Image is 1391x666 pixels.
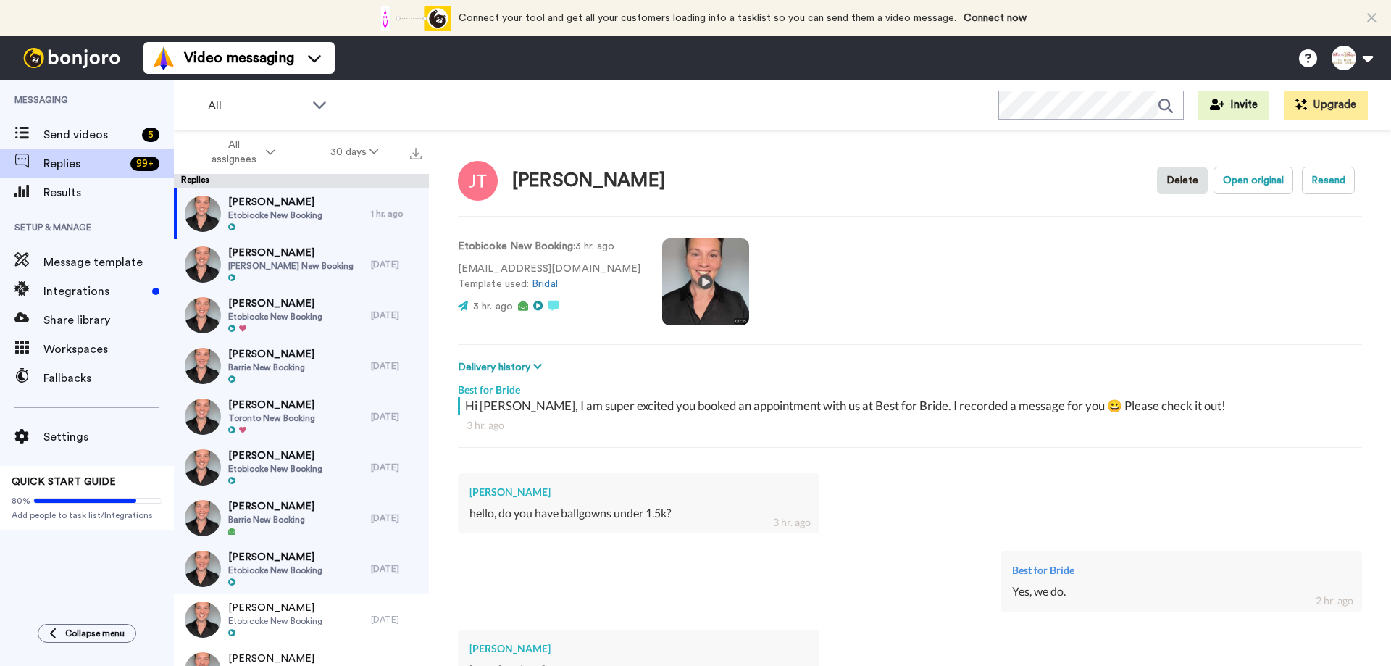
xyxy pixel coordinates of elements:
span: Video messaging [184,48,294,68]
span: QUICK START GUIDE [12,477,116,487]
span: Barrie New Booking [228,362,314,373]
img: 0d322bcd-e2d2-4612-b70c-9646658d9d9a-thumb.jpg [185,500,221,536]
button: Invite [1198,91,1269,120]
a: [PERSON_NAME]Barrie New Booking[DATE] [174,341,429,391]
img: 9a7865db-0038-47f0-a783-8f8a193ffddc-thumb.jpg [185,449,221,486]
img: 79e81abd-d6cd-47dd-97d1-b0eff9858f25-thumb.jpg [185,602,221,638]
span: Integrations [43,283,146,300]
img: bj-logo-header-white.svg [17,48,126,68]
button: 30 days [303,139,406,165]
div: [DATE] [371,259,422,270]
div: Replies [174,174,429,188]
span: Etobicoke New Booking [228,565,322,576]
span: Settings [43,428,174,446]
img: vm-color.svg [152,46,175,70]
button: Delete [1157,167,1208,194]
button: All assignees [177,132,303,172]
span: [PERSON_NAME] [228,398,315,412]
div: 5 [142,128,159,142]
span: Fallbacks [43,370,174,387]
button: Collapse menu [38,624,136,643]
span: [PERSON_NAME] [228,195,322,209]
div: [DATE] [371,309,422,321]
div: [DATE] [371,360,422,372]
span: Etobicoke New Booking [228,311,322,322]
img: 8a1051ef-e1f3-473a-a784-a8a198b0a1cd-thumb.jpg [185,551,221,587]
span: [PERSON_NAME] [228,652,322,666]
div: [DATE] [371,512,422,524]
span: [PERSON_NAME] [228,499,314,514]
span: All [208,97,305,115]
div: [DATE] [371,563,422,575]
div: Yes, we do. [1012,583,1350,600]
button: Delivery history [458,359,546,375]
img: 7e62bfcd-fc44-4e71-bb7a-81b1f8c116d2-thumb.jpg [185,246,221,283]
a: [PERSON_NAME][PERSON_NAME] New Booking[DATE] [174,239,429,290]
div: 99 + [130,157,159,171]
a: [PERSON_NAME]Etobicoke New Booking[DATE] [174,290,429,341]
img: Image of Jenna Thorpe [458,161,498,201]
div: 3 hr. ago [467,418,1353,433]
div: 3 hr. ago [773,515,811,530]
span: Collapse menu [65,628,125,639]
div: hello, do you have ballgowns under 1.5k? [469,505,808,522]
button: Resend [1302,167,1355,194]
span: Toronto New Booking [228,412,315,424]
p: : 3 hr. ago [458,239,640,254]
span: Share library [43,312,174,329]
span: Connect your tool and get all your customers loading into a tasklist so you can send them a video... [459,13,956,23]
a: [PERSON_NAME]Barrie New Booking[DATE] [174,493,429,544]
div: Hi [PERSON_NAME], I am super excited you booked an appointment with us at Best for Bride. I recor... [465,397,1358,415]
div: [DATE] [371,614,422,625]
span: Barrie New Booking [228,514,314,525]
span: Etobicoke New Booking [228,209,322,221]
button: Open original [1214,167,1293,194]
a: [PERSON_NAME]Etobicoke New Booking[DATE] [174,544,429,594]
div: [PERSON_NAME] [469,485,808,499]
a: Bridal [532,279,557,289]
a: [PERSON_NAME]Etobicoke New Booking[DATE] [174,442,429,493]
span: 80% [12,495,30,507]
span: [PERSON_NAME] [228,347,314,362]
span: [PERSON_NAME] [228,550,322,565]
div: [DATE] [371,411,422,423]
span: Replies [43,155,125,172]
div: Best for Bride [458,375,1362,397]
button: Export all results that match these filters now. [406,141,426,163]
a: [PERSON_NAME]Toronto New Booking[DATE] [174,391,429,442]
span: [PERSON_NAME] [228,601,322,615]
div: [PERSON_NAME] [469,641,808,656]
span: [PERSON_NAME] [228,449,322,463]
span: All assignees [204,138,263,167]
div: Best for Bride [1012,563,1350,578]
img: e9b3ce96-1693-496e-828f-109a94c20d5c-thumb.jpg [185,348,221,384]
a: [PERSON_NAME]Etobicoke New Booking1 hr. ago [174,188,429,239]
span: Results [43,184,174,201]
div: [PERSON_NAME] [512,170,666,191]
img: f4e70438-8d6e-4a84-b211-887d6acfb843-thumb.jpg [185,399,221,435]
img: export.svg [410,148,422,159]
a: Connect now [964,13,1027,23]
span: Etobicoke New Booking [228,615,322,627]
img: b16b2559-be6a-4022-b263-6e3e39f3438e-thumb.jpg [185,196,221,232]
img: 3a8b897e-b291-4b11-8b74-09940450cbe0-thumb.jpg [185,297,221,333]
div: [DATE] [371,462,422,473]
span: Etobicoke New Booking [228,463,322,475]
span: Workspaces [43,341,174,358]
strong: Etobicoke New Booking [458,241,573,251]
span: 3 hr. ago [473,301,513,312]
div: 1 hr. ago [371,208,422,220]
p: [EMAIL_ADDRESS][DOMAIN_NAME] Template used: [458,262,640,292]
span: Add people to task list/Integrations [12,509,162,521]
button: Upgrade [1284,91,1368,120]
div: 2 hr. ago [1316,594,1353,608]
a: [PERSON_NAME]Etobicoke New Booking[DATE] [174,594,429,645]
div: animation [372,6,451,31]
span: [PERSON_NAME] New Booking [228,260,354,272]
span: [PERSON_NAME] [228,296,322,311]
span: [PERSON_NAME] [228,246,354,260]
span: Message template [43,254,174,271]
span: Send videos [43,126,136,143]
